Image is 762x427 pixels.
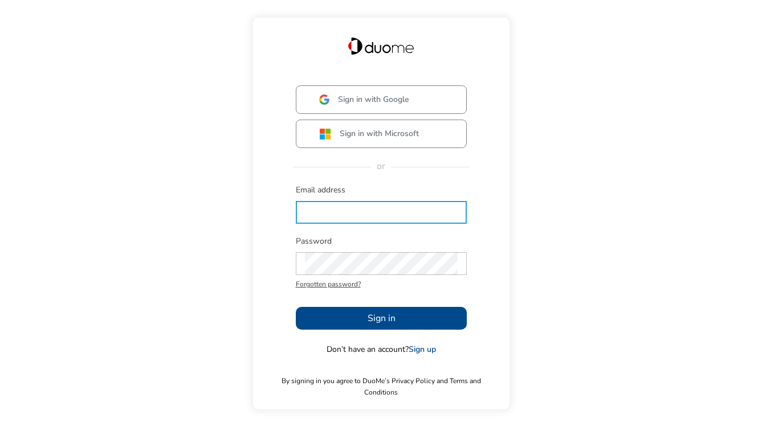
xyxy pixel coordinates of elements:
[296,236,467,247] span: Password
[296,85,467,114] button: Sign in with Google
[371,160,391,173] span: or
[327,344,436,355] span: Don’t have an account?
[367,311,395,325] span: Sign in
[296,184,467,196] span: Email address
[409,344,436,355] a: Sign up
[319,128,331,140] img: ms.svg
[319,95,329,105] img: google.svg
[296,307,467,330] button: Sign in
[340,128,419,139] span: Sign in with Microsoft
[264,375,498,398] span: By signing in you agree to DuoMe’s Privacy Policy and Terms and Conditions
[348,38,414,55] img: Duome
[296,278,467,290] span: Forgotten password?
[338,94,409,105] span: Sign in with Google
[296,120,467,148] button: Sign in with Microsoft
